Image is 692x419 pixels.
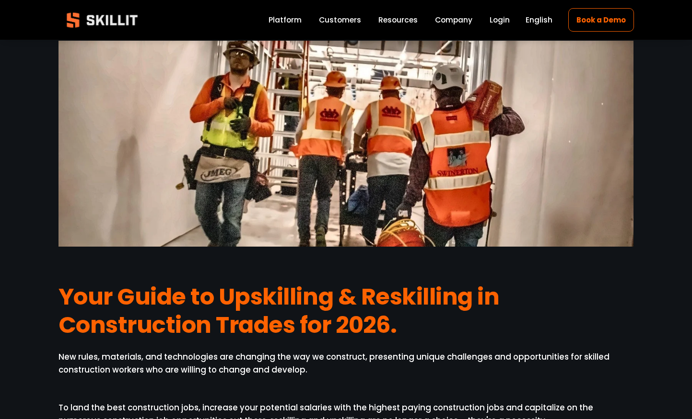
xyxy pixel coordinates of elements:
span: English [526,14,552,25]
span: Resources [378,14,418,25]
a: Login [490,13,510,26]
strong: Your Guide to Upskilling & Reskilling in Construction Trades for 2026. [59,281,504,341]
a: folder dropdown [378,13,418,26]
a: Company [435,13,472,26]
div: language picker [526,13,552,26]
img: Skillit [59,6,146,34]
p: New rules, materials, and technologies are changing the way we construct, presenting unique chall... [59,351,634,376]
a: Platform [269,13,302,26]
a: Book a Demo [568,8,633,32]
a: Customers [319,13,361,26]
